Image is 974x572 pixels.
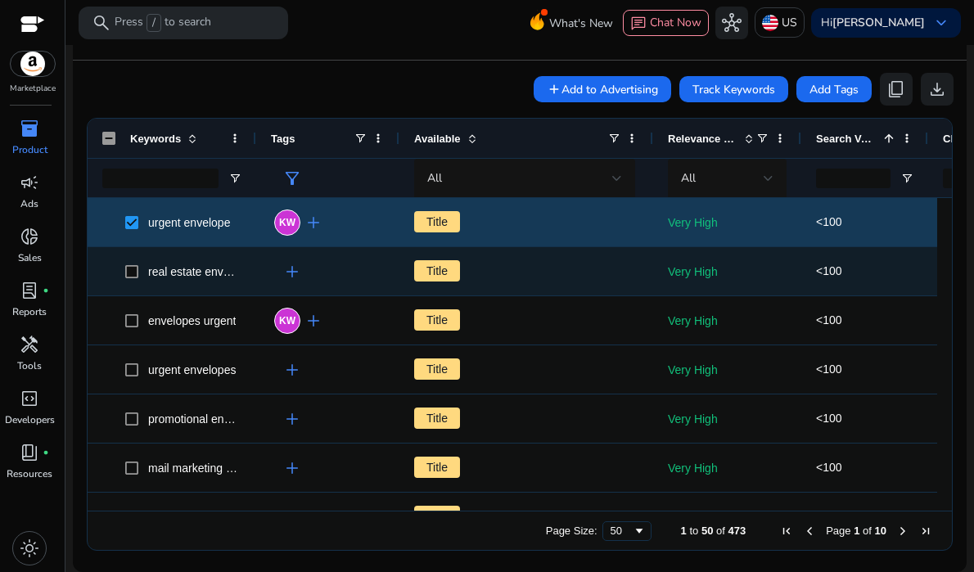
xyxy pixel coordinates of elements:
[102,169,219,188] input: Keywords Filter Input
[11,52,55,76] img: amazon.svg
[809,81,859,98] span: Add Tags
[20,538,39,558] span: light_mode
[147,14,161,32] span: /
[630,16,647,32] span: chat
[148,314,236,327] span: envelopes urgent
[927,79,947,99] span: download
[668,206,787,240] p: Very High
[728,525,746,537] span: 473
[7,466,52,481] p: Resources
[716,525,725,537] span: of
[148,216,230,229] span: urgent envelope
[17,358,42,373] p: Tools
[668,452,787,485] p: Very High
[816,461,842,474] span: <100
[43,449,49,456] span: fiber_manual_record
[43,287,49,294] span: fiber_manual_record
[282,169,302,188] span: filter_alt
[18,250,42,265] p: Sales
[679,76,788,102] button: Track Keywords
[282,262,302,281] span: add
[762,15,778,31] img: us.svg
[228,172,241,185] button: Open Filter Menu
[12,304,47,319] p: Reports
[782,8,797,37] p: US
[414,358,460,380] span: Title
[875,525,886,537] span: 10
[20,389,39,408] span: code_blocks
[681,525,687,537] span: 1
[623,10,709,36] button: chatChat Now
[681,170,696,186] span: All
[282,458,302,478] span: add
[722,13,742,33] span: hub
[602,521,652,541] div: Page Size
[282,360,302,380] span: add
[148,265,257,278] span: real estate envelopes
[826,525,850,537] span: Page
[414,506,460,527] span: Title
[943,133,965,145] span: CPC
[282,507,302,527] span: add
[20,227,39,246] span: donut_small
[414,408,460,429] span: Title
[5,412,55,427] p: Developers
[832,15,925,30] b: [PERSON_NAME]
[414,457,460,478] span: Title
[534,76,671,102] button: Add to Advertising
[821,17,925,29] p: Hi
[900,172,913,185] button: Open Filter Menu
[668,304,787,338] p: Very High
[10,83,56,95] p: Marketplace
[668,501,787,534] p: Very High
[668,255,787,289] p: Very High
[20,443,39,462] span: book_4
[780,525,793,538] div: First Page
[921,73,954,106] button: download
[816,215,842,228] span: <100
[854,525,859,537] span: 1
[668,403,787,436] p: Very High
[279,316,295,326] span: KW
[20,119,39,138] span: inventory_2
[880,73,913,106] button: content_copy
[92,13,111,33] span: search
[148,412,264,426] span: promotional envelopes
[148,462,279,475] span: mail marketing real estate
[414,133,461,145] span: Available
[816,169,891,188] input: Search Volume Filter Input
[803,525,816,538] div: Previous Page
[668,133,737,145] span: Relevance Score
[414,309,460,331] span: Title
[130,133,181,145] span: Keywords
[304,311,323,331] span: add
[148,511,254,524] span: marketing envelopes
[689,525,698,537] span: to
[692,81,775,98] span: Track Keywords
[546,525,597,537] div: Page Size:
[12,142,47,157] p: Product
[650,15,701,30] span: Chat Now
[20,196,38,211] p: Ads
[931,13,951,33] span: keyboard_arrow_down
[20,173,39,192] span: campaign
[549,9,613,38] span: What's New
[271,133,295,145] span: Tags
[547,82,561,97] mat-icon: add
[414,260,460,281] span: Title
[668,354,787,387] p: Very High
[304,213,323,232] span: add
[863,525,872,537] span: of
[611,525,633,537] div: 50
[715,7,748,39] button: hub
[816,510,842,523] span: <100
[896,525,909,538] div: Next Page
[701,525,713,537] span: 50
[919,525,932,538] div: Last Page
[427,170,442,186] span: All
[279,218,295,227] span: KW
[816,412,842,425] span: <100
[816,313,842,327] span: <100
[816,264,842,277] span: <100
[20,281,39,300] span: lab_profile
